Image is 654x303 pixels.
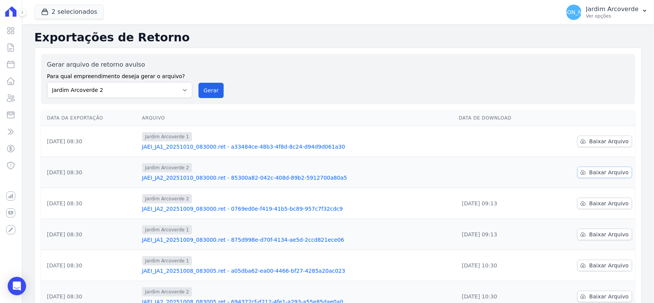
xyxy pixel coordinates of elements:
[577,260,632,271] a: Baixar Arquivo
[34,5,104,19] button: 2 selecionados
[142,143,453,151] a: JAEI_JA1_20251010_083000.ret - a33484ce-48b3-4f8d-8c24-d94d9d061a30
[589,138,629,145] span: Baixar Arquivo
[456,250,544,281] td: [DATE] 10:30
[142,287,192,296] span: Jardim Arcoverde 2
[456,219,544,250] td: [DATE] 09:13
[586,13,639,19] p: Ver opções
[41,188,139,219] td: [DATE] 08:30
[456,188,544,219] td: [DATE] 09:13
[142,225,192,234] span: Jardim Arcoverde 1
[34,31,642,44] h2: Exportações de Retorno
[41,110,139,126] th: Data da Exportação
[142,132,192,141] span: Jardim Arcoverde 1
[142,205,453,213] a: JAEI_JA2_20251009_083000.ret - 0769ed0e-f419-41b5-bc89-957c7f32cdc9
[198,83,224,98] button: Gerar
[47,69,193,80] label: Para qual empreendimento deseja gerar o arquivo?
[589,200,629,207] span: Baixar Arquivo
[142,256,192,265] span: Jardim Arcoverde 1
[577,198,632,209] a: Baixar Arquivo
[41,126,139,157] td: [DATE] 08:30
[589,169,629,176] span: Baixar Arquivo
[577,167,632,178] a: Baixar Arquivo
[551,10,596,15] span: [PERSON_NAME]
[47,60,193,69] label: Gerar arquivo de retorno avulso
[456,110,544,126] th: Data de Download
[139,110,456,126] th: Arquivo
[41,157,139,188] td: [DATE] 08:30
[589,231,629,238] span: Baixar Arquivo
[589,293,629,300] span: Baixar Arquivo
[560,2,654,23] button: [PERSON_NAME] Jardim Arcoverde Ver opções
[142,194,192,203] span: Jardim Arcoverde 2
[577,136,632,147] a: Baixar Arquivo
[586,5,639,13] p: Jardim Arcoverde
[142,163,192,172] span: Jardim Arcoverde 2
[577,291,632,302] a: Baixar Arquivo
[142,174,453,182] a: JAEI_JA2_20251010_083000.ret - 85300a82-042c-408d-89b2-5912700a80a5
[41,250,139,281] td: [DATE] 08:30
[41,219,139,250] td: [DATE] 08:30
[142,236,453,244] a: JAEI_JA1_20251009_083000.ret - 875d998e-d70f-4134-ae5d-2ccd821ece06
[577,229,632,240] a: Baixar Arquivo
[8,277,26,295] div: Open Intercom Messenger
[589,262,629,269] span: Baixar Arquivo
[142,267,453,275] a: JAEI_JA1_20251008_083005.ret - a05dba62-ea00-4466-bf27-4285a20ac023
